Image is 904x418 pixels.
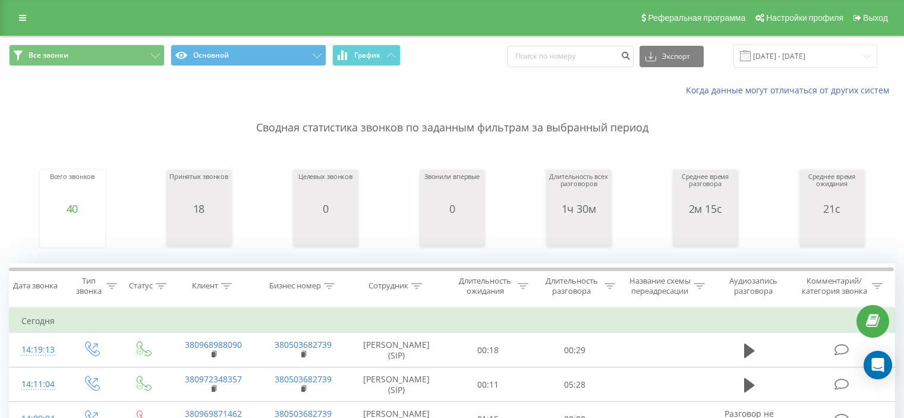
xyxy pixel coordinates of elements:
div: 21с [802,203,862,215]
div: Принятых звонков [169,173,228,203]
div: 2м 15с [676,203,735,215]
a: 380968988090 [185,339,242,350]
div: 0 [298,203,352,215]
button: Экспорт [640,46,704,67]
div: Тип звонка [75,276,103,296]
div: Название схемы переадресации [629,276,691,296]
div: Аудиозапись разговора [719,276,788,296]
span: Выход [863,13,888,23]
div: Среднее время ожидания [802,173,862,203]
input: Поиск по номеру [508,46,634,67]
span: Настройки профиля [766,13,843,23]
a: 380503682739 [275,373,332,385]
span: График [354,51,380,59]
div: Длительность всех разговоров [549,173,609,203]
div: Статус [129,281,153,291]
button: Все звонки [9,45,165,66]
div: Бизнес номер [269,281,321,291]
div: 14:19:13 [21,338,53,362]
div: Целевых звонков [298,173,352,203]
button: Основной [171,45,326,66]
span: Все звонки [29,51,68,60]
td: 00:18 [445,333,531,367]
div: Длительность ожидания [456,276,515,296]
div: 1ч 30м [549,203,609,215]
span: Реферальная программа [648,13,745,23]
td: Сегодня [10,309,895,333]
div: Всего звонков [50,173,95,203]
div: Комментарий/категория звонка [799,276,869,296]
div: 0 [424,203,480,215]
td: [PERSON_NAME] (SIP) [348,367,445,402]
td: [PERSON_NAME] (SIP) [348,333,445,367]
td: 00:11 [445,367,531,402]
a: 380503682739 [275,339,332,350]
p: Сводная статистика звонков по заданным фильтрам за выбранный период [9,96,895,136]
div: Звонили впервые [424,173,480,203]
div: Дата звонка [13,281,58,291]
div: Клиент [192,281,218,291]
div: Сотрудник [368,281,408,291]
div: 18 [169,203,228,215]
td: 00:29 [531,333,618,367]
button: График [332,45,401,66]
a: 380972348357 [185,373,242,385]
div: Open Intercom Messenger [864,351,892,379]
div: Среднее время разговора [676,173,735,203]
div: 40 [50,203,95,215]
td: 05:28 [531,367,618,402]
div: Длительность разговора [542,276,601,296]
a: Когда данные могут отличаться от других систем [686,84,895,96]
div: 14:11:04 [21,373,53,396]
